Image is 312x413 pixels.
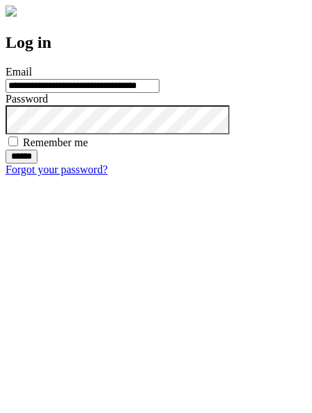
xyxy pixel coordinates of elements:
label: Remember me [23,137,88,148]
h2: Log in [6,33,306,52]
img: logo-4e3dc11c47720685a147b03b5a06dd966a58ff35d612b21f08c02c0306f2b779.png [6,6,17,17]
a: Forgot your password? [6,164,107,175]
label: Email [6,66,32,78]
label: Password [6,93,48,105]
